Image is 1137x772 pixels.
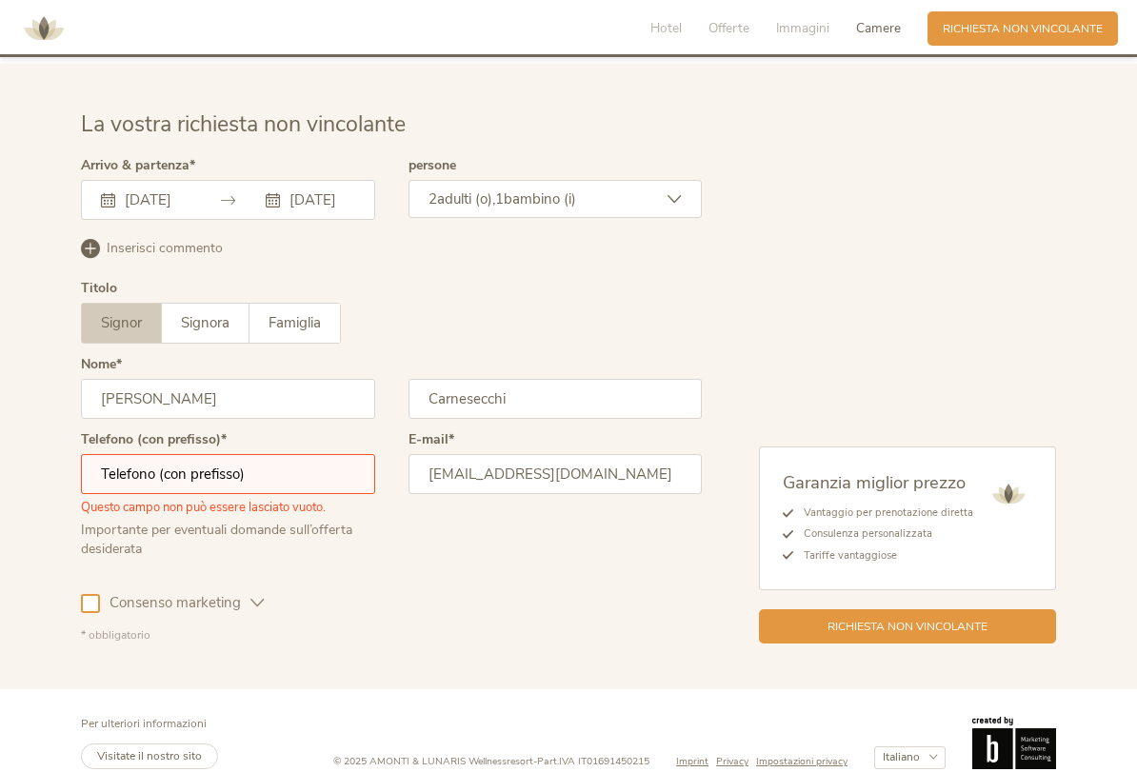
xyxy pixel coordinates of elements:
[793,524,973,544] li: Consulenza personalizzata
[943,21,1103,37] span: Richiesta non vincolante
[285,190,354,209] input: Partenza
[756,754,848,768] span: Impostazioni privacy
[537,754,649,768] span: Part.IVA IT01691450215
[15,23,72,33] a: AMONTI & LUNARIS Wellnessresort
[856,19,901,37] span: Camere
[793,503,973,524] li: Vantaggio per prenotazione diretta
[533,754,537,768] span: -
[409,159,456,172] label: persone
[81,454,375,494] input: Telefono (con prefisso)
[650,19,682,37] span: Hotel
[81,109,406,139] span: La vostra richiesta non vincolante
[81,516,375,558] div: Importante per eventuali domande sull’offerta desiderata
[409,379,703,419] input: Cognome
[409,433,454,446] label: E-mail
[81,379,375,419] input: Nome
[181,313,229,332] span: Signora
[676,755,716,769] a: Imprint
[107,239,223,258] span: Inserisci commento
[101,313,142,332] span: Signor
[81,716,207,731] span: Per ulteriori informazioni
[269,313,321,332] span: Famiglia
[495,189,504,208] span: 1
[81,433,227,446] label: Telefono (con prefisso)
[708,19,749,37] span: Offerte
[81,282,117,295] div: Titolo
[409,454,703,494] input: E-mail
[333,754,533,768] span: © 2025 AMONTI & LUNARIS Wellnessresort
[120,190,189,209] input: Arrivo
[81,627,702,643] div: * obbligatorio
[676,754,708,768] span: Imprint
[97,748,202,763] span: Visitate il nostro sito
[429,189,437,208] span: 2
[776,19,829,37] span: Immagini
[81,743,218,769] a: Visitate il nostro sito
[793,545,973,566] li: Tariffe vantaggiose
[81,159,195,172] label: Arrivo & partenza
[81,358,122,371] label: Nome
[437,189,495,208] span: adulti (o),
[985,470,1032,518] img: AMONTI & LUNARIS Wellnessresort
[716,754,748,768] span: Privacy
[783,470,966,494] span: Garanzia miglior prezzo
[828,619,987,635] span: Richiesta non vincolante
[100,593,250,613] span: Consenso marketing
[756,755,848,769] a: Impostazioni privacy
[972,717,1056,769] img: Brandnamic GmbH | Leading Hospitality Solutions
[504,189,576,208] span: bambino (i)
[81,494,326,516] span: Questo campo non può essere lasciato vuoto.
[716,755,756,769] a: Privacy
